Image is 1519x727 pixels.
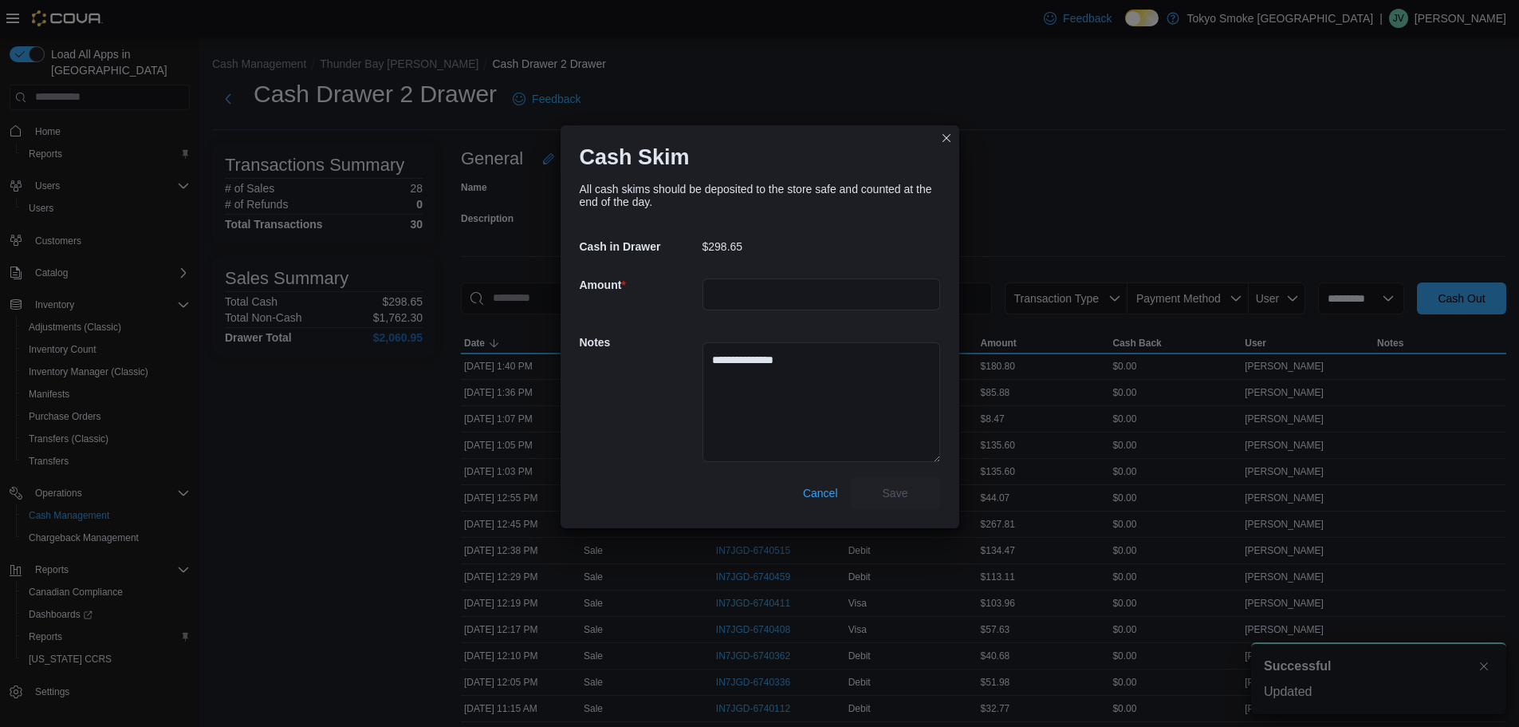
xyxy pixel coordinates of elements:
[580,269,699,301] h5: Amount
[580,183,940,208] div: All cash skims should be deposited to the store safe and counted at the end of the day.
[797,477,844,509] button: Cancel
[702,240,743,253] p: $298.65
[883,485,908,501] span: Save
[937,128,956,148] button: Closes this modal window
[580,231,699,263] h5: Cash in Drawer
[580,144,690,170] h1: Cash Skim
[851,477,940,509] button: Save
[803,485,838,501] span: Cancel
[580,326,699,358] h5: Notes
